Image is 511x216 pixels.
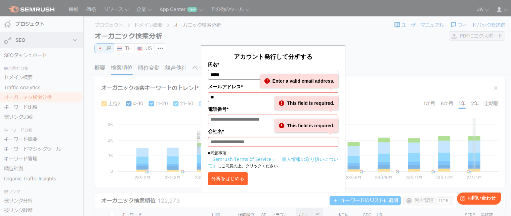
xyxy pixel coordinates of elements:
div: This field is required. [275,96,338,110]
a: 「Semrush Terms of Service」 [208,156,276,162]
button: 分析をはじめる [208,172,248,185]
label: メールアドレス* [208,83,338,90]
div: This field is required. [275,119,338,132]
div: Enter a valid email address. [260,74,338,88]
span: アカウント発行して分析する [234,52,312,60]
label: 電話番号* [208,105,338,113]
iframe: Help widget launcher [451,190,504,209]
p: ■同意事項 にご同意の上、クリックください [208,150,338,169]
a: 「個人情報の取り扱いについて」 [208,156,338,169]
